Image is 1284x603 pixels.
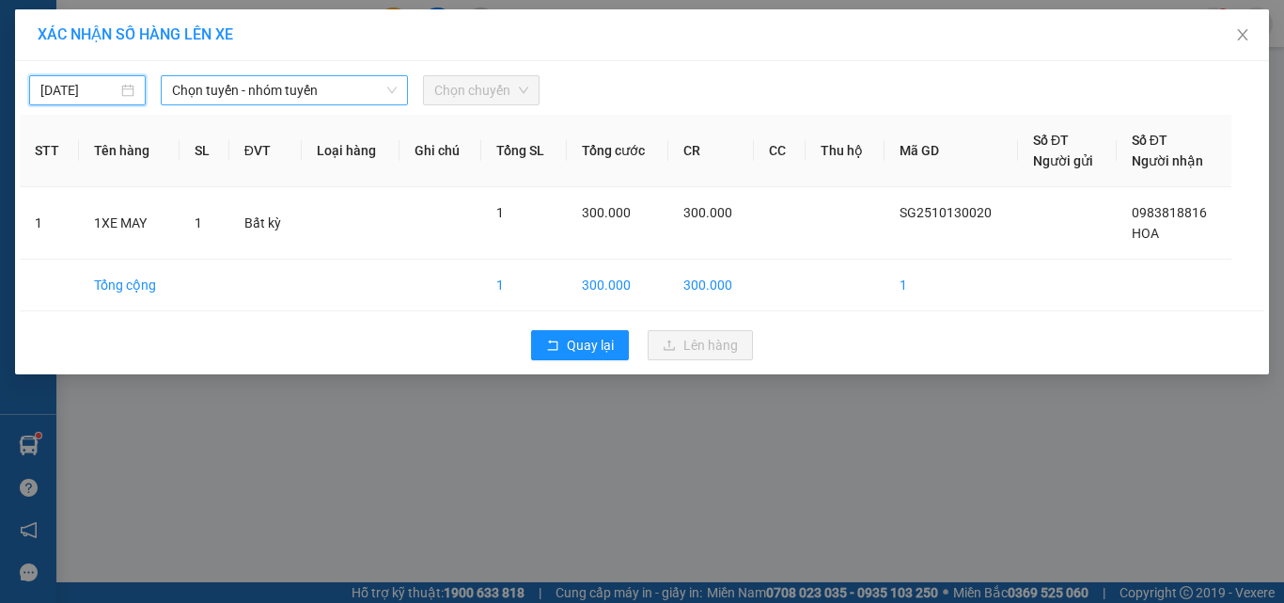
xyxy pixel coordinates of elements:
span: Người gửi [1033,153,1093,168]
span: Số ĐT [1033,133,1069,148]
button: uploadLên hàng [648,330,753,360]
span: close [1235,27,1250,42]
b: [PERSON_NAME] [23,121,106,210]
span: 300.000 [582,205,631,220]
span: 1 [496,205,504,220]
th: Tên hàng [79,115,180,187]
th: ĐVT [229,115,302,187]
span: Số ĐT [1132,133,1167,148]
span: rollback [546,339,559,354]
td: Bất kỳ [229,187,302,260]
th: Tổng cước [567,115,668,187]
th: Loại hàng [302,115,399,187]
th: Ghi chú [399,115,481,187]
th: SL [180,115,228,187]
span: down [386,85,398,96]
input: 14/10/2025 [40,80,117,101]
th: STT [20,115,79,187]
span: SG2510130020 [900,205,992,220]
button: Close [1216,9,1269,62]
td: 1XE MAY [79,187,180,260]
span: XÁC NHẬN SỐ HÀNG LÊN XE [38,25,233,43]
b: [DOMAIN_NAME] [158,71,258,87]
th: Thu hộ [806,115,885,187]
b: BIÊN NHẬN GỬI HÀNG HÓA [121,27,180,181]
td: 300.000 [668,260,755,311]
span: 0983818816 [1132,205,1207,220]
span: 1 [195,215,202,230]
span: Quay lại [567,335,614,356]
th: CC [754,115,806,187]
th: Mã GD [885,115,1018,187]
th: CR [668,115,755,187]
span: HOA [1132,226,1159,241]
button: rollbackQuay lại [531,330,629,360]
span: Chọn chuyến [434,76,528,104]
td: Tổng cộng [79,260,180,311]
span: 300.000 [683,205,732,220]
td: 300.000 [567,260,668,311]
th: Tổng SL [481,115,567,187]
td: 1 [885,260,1018,311]
td: 1 [481,260,567,311]
span: Chọn tuyến - nhóm tuyến [172,76,397,104]
img: logo.jpg [204,24,249,69]
span: Người nhận [1132,153,1203,168]
li: (c) 2017 [158,89,258,113]
td: 1 [20,187,79,260]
